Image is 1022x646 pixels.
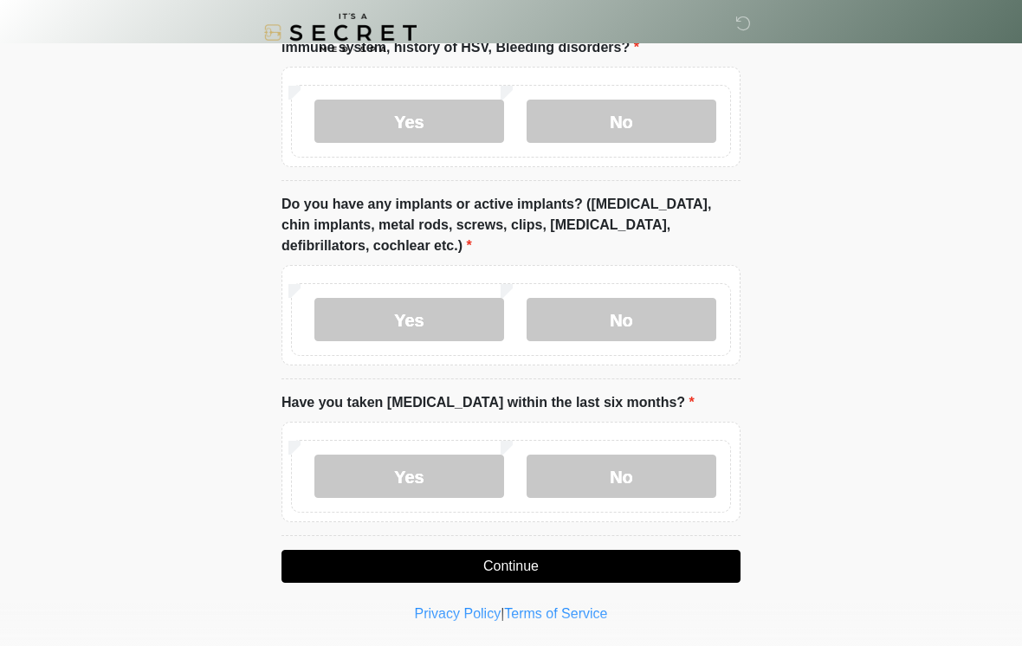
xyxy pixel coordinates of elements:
label: Do you have any implants or active implants? ([MEDICAL_DATA], chin implants, metal rods, screws, ... [281,194,741,256]
label: Yes [314,455,504,498]
label: Yes [314,298,504,341]
img: It's A Secret Med Spa Logo [264,13,417,52]
a: Privacy Policy [415,606,501,621]
a: | [501,606,504,621]
label: No [527,298,716,341]
label: Yes [314,100,504,143]
a: Terms of Service [504,606,607,621]
button: Continue [281,550,741,583]
label: Have you taken [MEDICAL_DATA] within the last six months? [281,392,695,413]
label: No [527,455,716,498]
label: No [527,100,716,143]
